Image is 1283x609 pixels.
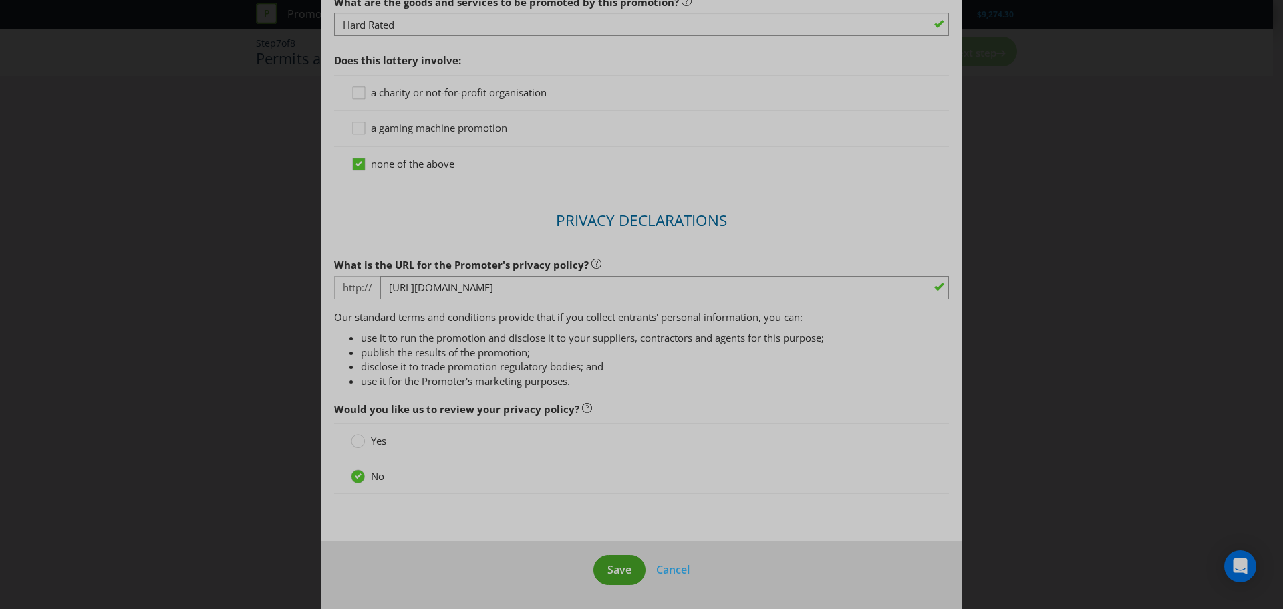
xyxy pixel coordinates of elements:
span: What is the URL for the Promoter's privacy policy? [334,258,589,271]
span: Yes [371,434,386,447]
span: Cancel [656,562,690,577]
li: use it to run the promotion and disclose it to your suppliers, contractors and agents for this pu... [361,331,949,345]
button: Cancel [656,561,690,578]
legend: Privacy Declarations [539,210,744,231]
button: Save [593,555,646,585]
span: http:// [334,276,380,299]
li: publish the results of the promotion; [361,346,949,360]
li: use it for the Promoter's marketing purposes. [361,374,949,388]
span: Would you like us to review your privacy policy? [334,402,579,416]
span: No [371,469,384,483]
span: Does this lottery involve: [334,53,461,67]
span: Save [607,562,631,577]
p: Our standard terms and conditions provide that if you collect entrants' personal information, you... [334,310,949,324]
li: disclose it to trade promotion regulatory bodies; and [361,360,949,374]
span: a gaming machine promotion [371,121,507,134]
span: none of the above [371,157,454,170]
span: a charity or not-for-profit organisation [371,86,547,99]
div: Open Intercom Messenger [1224,550,1256,582]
